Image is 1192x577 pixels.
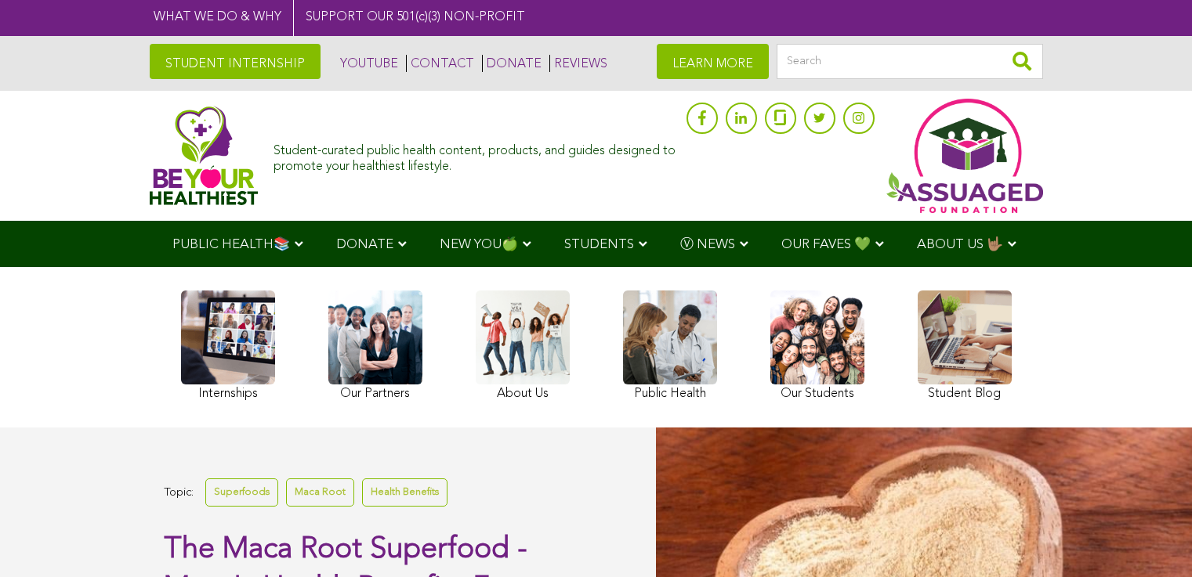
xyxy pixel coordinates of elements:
a: Health Benefits [362,478,447,506]
div: Navigation Menu [150,221,1043,267]
a: Superfoods [205,478,278,506]
span: STUDENTS [564,238,634,251]
img: glassdoor [774,110,785,125]
span: DONATE [336,238,393,251]
span: ABOUT US 🤟🏽 [917,238,1003,251]
span: OUR FAVES 💚 [781,238,871,251]
img: Assuaged App [886,99,1043,213]
input: Search [777,44,1043,79]
span: Topic: [164,482,194,503]
div: Student-curated public health content, products, and guides designed to promote your healthiest l... [274,136,678,174]
span: Ⓥ NEWS [680,238,735,251]
span: PUBLIC HEALTH📚 [172,238,290,251]
img: Assuaged [150,106,259,205]
span: NEW YOU🍏 [440,238,518,251]
a: YOUTUBE [336,55,398,72]
a: STUDENT INTERNSHIP [150,44,321,79]
a: DONATE [482,55,542,72]
a: Maca Root [286,478,354,506]
iframe: Chat Widget [1114,502,1192,577]
a: REVIEWS [549,55,607,72]
a: CONTACT [406,55,474,72]
a: LEARN MORE [657,44,769,79]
